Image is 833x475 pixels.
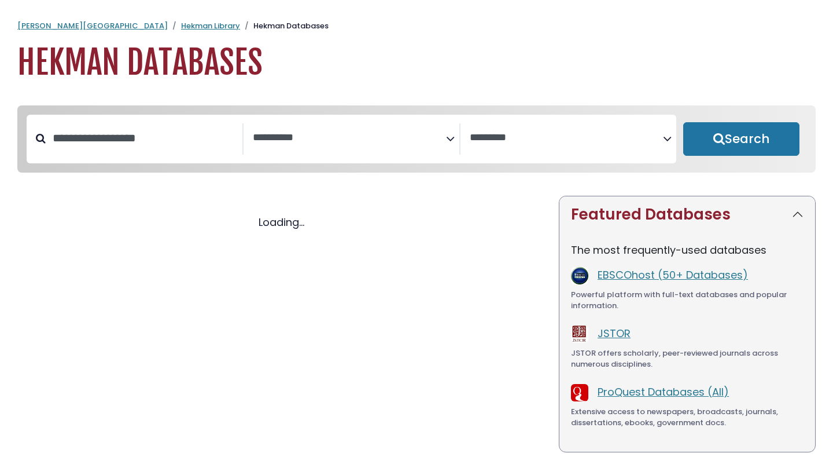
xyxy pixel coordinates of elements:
[240,20,329,32] li: Hekman Databases
[46,129,242,148] input: Search database by title or keyword
[470,132,663,144] textarea: Search
[253,132,446,144] textarea: Search
[181,20,240,31] a: Hekman Library
[17,20,168,31] a: [PERSON_NAME][GEOGRAPHIC_DATA]
[17,214,545,230] div: Loading...
[598,326,631,341] a: JSTOR
[571,289,803,312] div: Powerful platform with full-text databases and popular information.
[683,122,799,156] button: Submit for Search Results
[17,105,816,173] nav: Search filters
[571,406,803,429] div: Extensive access to newspapers, broadcasts, journals, dissertations, ebooks, government docs.
[571,348,803,370] div: JSTOR offers scholarly, peer-reviewed journals across numerous disciplines.
[559,196,815,233] button: Featured Databases
[598,268,748,282] a: EBSCOhost (50+ Databases)
[17,20,816,32] nav: breadcrumb
[17,43,816,82] h1: Hekman Databases
[598,385,729,399] a: ProQuest Databases (All)
[571,242,803,258] p: The most frequently-used databases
